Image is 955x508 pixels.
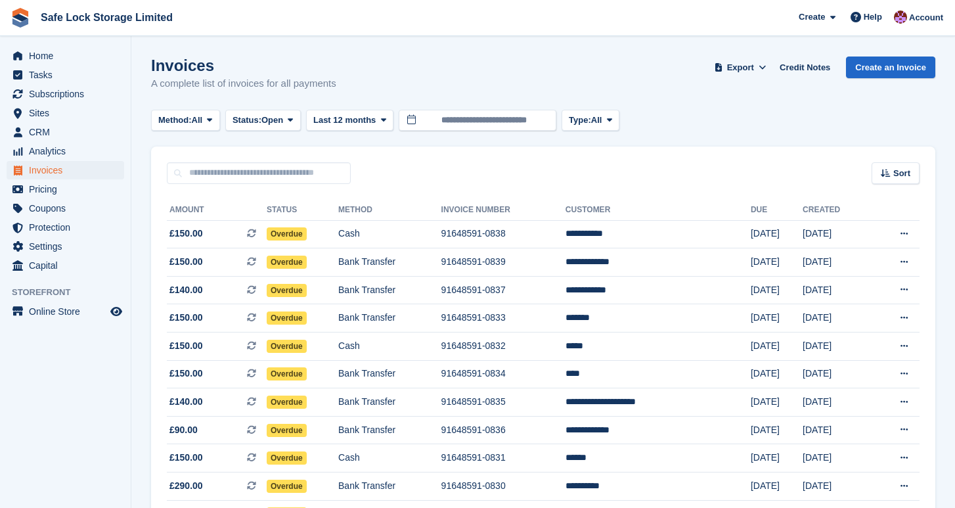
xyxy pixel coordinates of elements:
[169,227,203,241] span: £150.00
[151,57,336,74] h1: Invoices
[727,61,754,74] span: Export
[338,304,441,333] td: Bank Transfer
[7,123,124,141] a: menu
[29,256,108,275] span: Capital
[11,8,30,28] img: stora-icon-8386f47178a22dfd0bd8f6a31ec36ba5ce8667c1dd55bd0f319d3a0aa187defe.svg
[29,161,108,179] span: Invoices
[751,333,803,361] td: [DATE]
[751,473,803,501] td: [DATE]
[29,66,108,84] span: Tasks
[803,473,870,501] td: [DATE]
[803,276,870,304] td: [DATE]
[338,220,441,248] td: Cash
[803,360,870,388] td: [DATE]
[267,227,307,241] span: Overdue
[306,110,393,131] button: Last 12 months
[441,473,566,501] td: 91648591-0830
[169,283,203,297] span: £140.00
[29,123,108,141] span: CRM
[441,304,566,333] td: 91648591-0833
[441,388,566,417] td: 91648591-0835
[29,237,108,256] span: Settings
[803,416,870,444] td: [DATE]
[267,367,307,381] span: Overdue
[7,256,124,275] a: menu
[267,200,338,221] th: Status
[799,11,825,24] span: Create
[267,424,307,437] span: Overdue
[169,451,203,465] span: £150.00
[441,416,566,444] td: 91648591-0836
[569,114,591,127] span: Type:
[338,473,441,501] td: Bank Transfer
[7,104,124,122] a: menu
[441,333,566,361] td: 91648591-0832
[169,479,203,493] span: £290.00
[751,416,803,444] td: [DATE]
[169,423,198,437] span: £90.00
[29,142,108,160] span: Analytics
[441,200,566,221] th: Invoice Number
[441,220,566,248] td: 91648591-0838
[7,142,124,160] a: menu
[441,444,566,473] td: 91648591-0831
[169,311,203,325] span: £150.00
[338,388,441,417] td: Bank Transfer
[169,367,203,381] span: £150.00
[167,200,267,221] th: Amount
[338,444,441,473] td: Cash
[338,276,441,304] td: Bank Transfer
[169,339,203,353] span: £150.00
[29,180,108,198] span: Pricing
[338,248,441,277] td: Bank Transfer
[751,444,803,473] td: [DATE]
[591,114,602,127] span: All
[711,57,769,78] button: Export
[7,47,124,65] a: menu
[338,333,441,361] td: Cash
[909,11,943,24] span: Account
[233,114,261,127] span: Status:
[158,114,192,127] span: Method:
[338,200,441,221] th: Method
[7,237,124,256] a: menu
[267,284,307,297] span: Overdue
[7,302,124,321] a: menu
[7,180,124,198] a: menu
[441,248,566,277] td: 91648591-0839
[267,340,307,353] span: Overdue
[864,11,882,24] span: Help
[751,388,803,417] td: [DATE]
[338,360,441,388] td: Bank Transfer
[29,104,108,122] span: Sites
[751,304,803,333] td: [DATE]
[803,388,870,417] td: [DATE]
[192,114,203,127] span: All
[7,161,124,179] a: menu
[267,480,307,493] span: Overdue
[267,256,307,269] span: Overdue
[803,304,870,333] td: [DATE]
[846,57,935,78] a: Create an Invoice
[261,114,283,127] span: Open
[35,7,178,28] a: Safe Lock Storage Limited
[562,110,619,131] button: Type: All
[751,220,803,248] td: [DATE]
[751,248,803,277] td: [DATE]
[29,302,108,321] span: Online Store
[751,200,803,221] th: Due
[774,57,835,78] a: Credit Notes
[267,451,307,465] span: Overdue
[441,360,566,388] td: 91648591-0834
[803,200,870,221] th: Created
[267,312,307,325] span: Overdue
[894,11,907,24] img: Toni Ebong
[338,416,441,444] td: Bank Transfer
[169,395,203,409] span: £140.00
[151,110,220,131] button: Method: All
[7,85,124,103] a: menu
[751,276,803,304] td: [DATE]
[267,396,307,409] span: Overdue
[29,218,108,237] span: Protection
[7,66,124,84] a: menu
